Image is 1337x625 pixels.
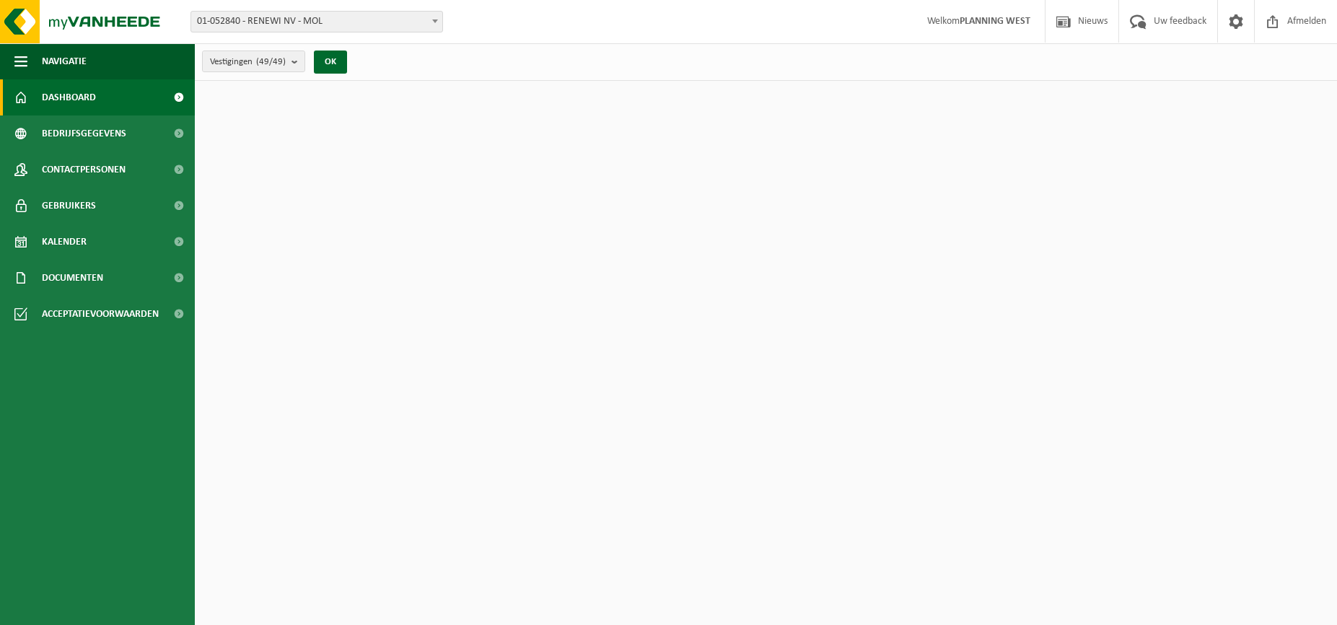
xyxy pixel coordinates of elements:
span: Bedrijfsgegevens [42,115,126,152]
span: Navigatie [42,43,87,79]
span: Gebruikers [42,188,96,224]
button: Vestigingen(49/49) [202,51,305,72]
span: Kalender [42,224,87,260]
strong: PLANNING WEST [960,16,1030,27]
span: Dashboard [42,79,96,115]
span: Contactpersonen [42,152,126,188]
span: 01-052840 - RENEWI NV - MOL [190,11,443,32]
span: Acceptatievoorwaarden [42,296,159,332]
span: Vestigingen [210,51,286,73]
span: 01-052840 - RENEWI NV - MOL [191,12,442,32]
count: (49/49) [256,57,286,66]
span: Documenten [42,260,103,296]
button: OK [314,51,347,74]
